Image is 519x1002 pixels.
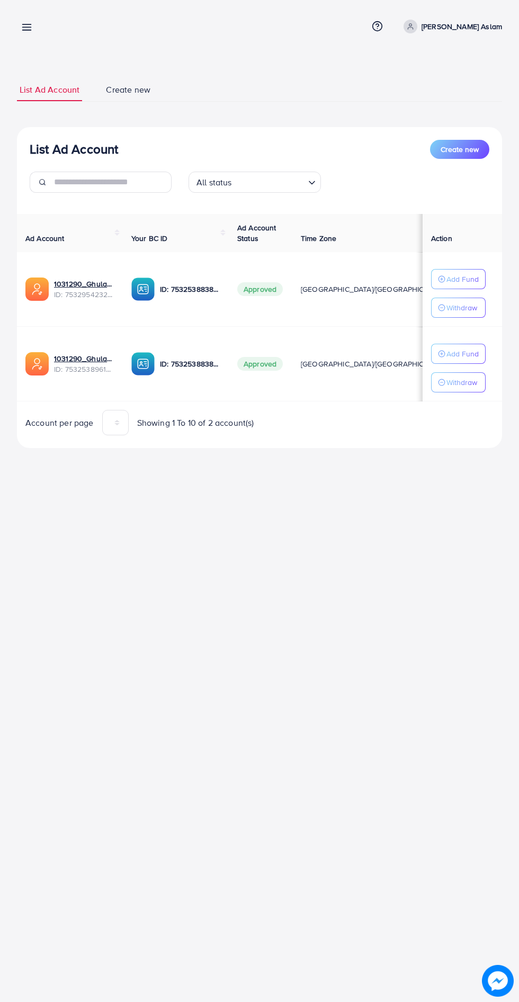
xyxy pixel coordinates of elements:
[446,301,477,314] p: Withdraw
[430,140,489,159] button: Create new
[399,20,502,33] a: [PERSON_NAME] Aslam
[431,269,486,289] button: Add Fund
[446,376,477,389] p: Withdraw
[25,278,49,301] img: ic-ads-acc.e4c84228.svg
[25,233,65,244] span: Ad Account
[54,353,114,375] div: <span class='underline'>1031290_Ghulam Rasool Aslam_1753805901568</span></br>7532538961244635153
[431,298,486,318] button: Withdraw
[441,144,479,155] span: Create new
[54,279,114,289] a: 1031290_Ghulam Rasool Aslam 2_1753902599199
[25,352,49,375] img: ic-ads-acc.e4c84228.svg
[237,357,283,371] span: Approved
[237,282,283,296] span: Approved
[131,352,155,375] img: ic-ba-acc.ded83a64.svg
[301,359,448,369] span: [GEOGRAPHIC_DATA]/[GEOGRAPHIC_DATA]
[189,172,321,193] div: Search for option
[237,222,276,244] span: Ad Account Status
[20,84,79,96] span: List Ad Account
[54,289,114,300] span: ID: 7532954232266326017
[301,284,448,294] span: [GEOGRAPHIC_DATA]/[GEOGRAPHIC_DATA]
[54,364,114,374] span: ID: 7532538961244635153
[30,141,118,157] h3: List Ad Account
[131,233,168,244] span: Your BC ID
[106,84,150,96] span: Create new
[431,344,486,364] button: Add Fund
[235,173,304,190] input: Search for option
[131,278,155,301] img: ic-ba-acc.ded83a64.svg
[160,357,220,370] p: ID: 7532538838637019152
[194,175,234,190] span: All status
[431,372,486,392] button: Withdraw
[160,283,220,296] p: ID: 7532538838637019152
[431,233,452,244] span: Action
[54,353,114,364] a: 1031290_Ghulam Rasool Aslam_1753805901568
[301,233,336,244] span: Time Zone
[446,273,479,285] p: Add Fund
[54,279,114,300] div: <span class='underline'>1031290_Ghulam Rasool Aslam 2_1753902599199</span></br>7532954232266326017
[446,347,479,360] p: Add Fund
[482,965,513,996] img: image
[422,20,502,33] p: [PERSON_NAME] Aslam
[25,417,94,429] span: Account per page
[137,417,254,429] span: Showing 1 To 10 of 2 account(s)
